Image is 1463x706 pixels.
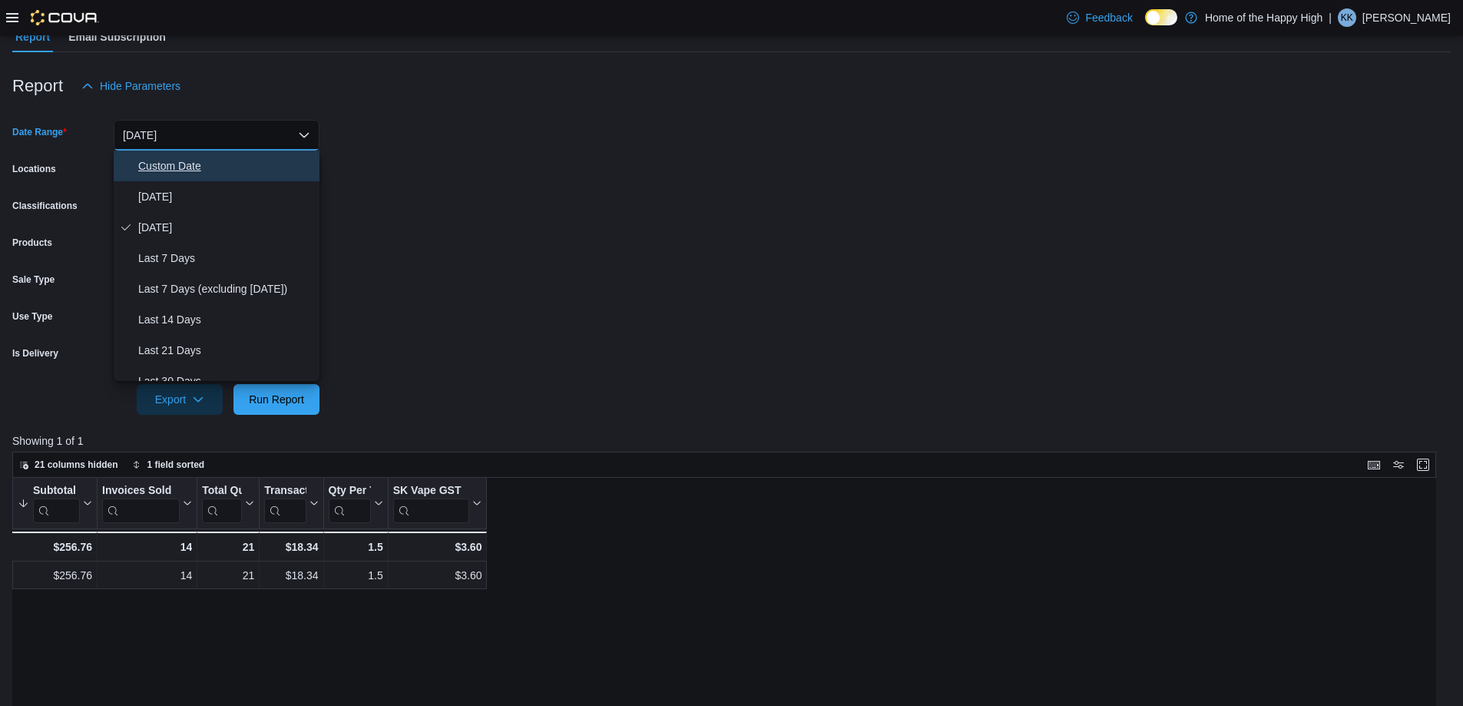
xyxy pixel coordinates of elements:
[147,459,205,471] span: 1 field sorted
[12,77,63,95] h3: Report
[202,484,242,499] div: Total Quantity
[33,484,80,523] div: Subtotal
[138,310,313,329] span: Last 14 Days
[33,484,80,499] div: Subtotal
[393,566,482,585] div: $3.60
[31,10,99,25] img: Cova
[1061,2,1138,33] a: Feedback
[12,200,78,212] label: Classifications
[393,484,482,523] button: SK Vape GST
[393,538,482,556] div: $3.60
[1145,9,1177,25] input: Dark Mode
[329,566,383,585] div: 1.5
[15,22,50,52] span: Report
[1365,456,1383,474] button: Keyboard shortcuts
[102,566,192,585] div: 14
[264,538,318,556] div: $18.34
[75,71,187,101] button: Hide Parameters
[138,280,313,298] span: Last 7 Days (excluding [DATE])
[68,22,166,52] span: Email Subscription
[329,538,383,556] div: 1.5
[264,566,318,585] div: $18.34
[138,341,313,360] span: Last 21 Days
[17,538,92,556] div: $256.76
[1205,8,1322,27] p: Home of the Happy High
[35,459,118,471] span: 21 columns hidden
[1389,456,1408,474] button: Display options
[202,484,254,523] button: Total Quantity
[12,126,67,138] label: Date Range
[264,484,318,523] button: Transaction Average
[12,273,55,286] label: Sale Type
[1414,456,1432,474] button: Enter fullscreen
[202,538,254,556] div: 21
[138,218,313,237] span: [DATE]
[329,484,371,523] div: Qty Per Transaction
[202,484,242,523] div: Total Quantity
[137,384,223,415] button: Export
[1329,8,1332,27] p: |
[233,384,319,415] button: Run Report
[1145,25,1146,26] span: Dark Mode
[264,484,306,523] div: Transaction Average
[329,484,371,499] div: Qty Per Transaction
[12,163,56,175] label: Locations
[138,157,313,175] span: Custom Date
[18,566,92,585] div: $256.76
[1362,8,1451,27] p: [PERSON_NAME]
[1338,8,1356,27] div: Kalvin Keys
[393,484,470,523] div: SK Vape GST
[102,484,180,523] div: Invoices Sold
[102,484,192,523] button: Invoices Sold
[18,484,92,523] button: Subtotal
[12,347,58,360] label: Is Delivery
[264,484,306,499] div: Transaction Average
[146,384,213,415] span: Export
[114,151,319,381] div: Select listbox
[102,484,180,499] div: Invoices Sold
[393,484,470,499] div: SK Vape GST
[114,120,319,151] button: [DATE]
[138,249,313,267] span: Last 7 Days
[329,484,383,523] button: Qty Per Transaction
[12,310,52,323] label: Use Type
[138,187,313,206] span: [DATE]
[126,456,211,474] button: 1 field sorted
[13,456,124,474] button: 21 columns hidden
[100,78,180,94] span: Hide Parameters
[249,392,304,407] span: Run Report
[102,538,192,556] div: 14
[138,372,313,390] span: Last 30 Days
[1341,8,1353,27] span: KK
[12,237,52,249] label: Products
[202,566,254,585] div: 21
[1085,10,1132,25] span: Feedback
[12,433,1451,449] p: Showing 1 of 1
